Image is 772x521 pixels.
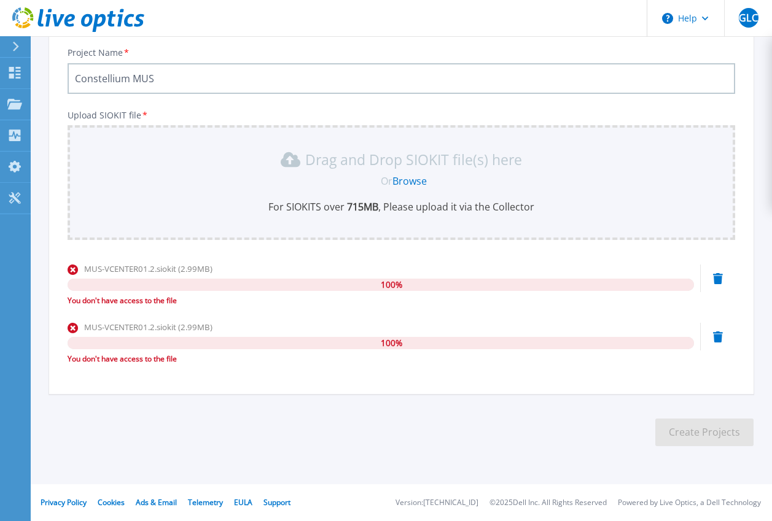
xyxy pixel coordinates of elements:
b: 715 MB [345,200,378,214]
a: EULA [234,497,252,507]
a: Browse [392,174,427,188]
a: Cookies [98,497,125,507]
div: Drag and Drop SIOKIT file(s) here OrBrowseFor SIOKITS over 715MB, Please upload it via the Collector [75,150,728,214]
p: Upload SIOKIT file [68,110,735,120]
span: 100 % [381,279,402,291]
p: For SIOKITS over , Please upload it via the Collector [75,200,728,214]
span: Or [381,174,392,188]
span: 100 % [381,337,402,349]
span: MUS-VCENTER01.2.siokit (2.99MB) [84,322,212,333]
a: Privacy Policy [41,497,87,507]
a: Support [263,497,290,507]
a: Ads & Email [136,497,177,507]
li: © 2025 Dell Inc. All Rights Reserved [489,499,607,507]
a: Telemetry [188,497,223,507]
p: Drag and Drop SIOKIT file(s) here [305,153,522,166]
input: Enter Project Name [68,63,735,94]
div: You don't have access to the file [68,353,694,365]
label: Project Name [68,48,130,57]
li: Powered by Live Optics, a Dell Technology [618,499,761,507]
button: Create Projects [655,419,754,446]
li: Version: [TECHNICAL_ID] [396,499,478,507]
span: MUS-VCENTER01.2.siokit (2.99MB) [84,263,212,274]
span: GLC [739,13,757,23]
div: You don't have access to the file [68,295,694,307]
